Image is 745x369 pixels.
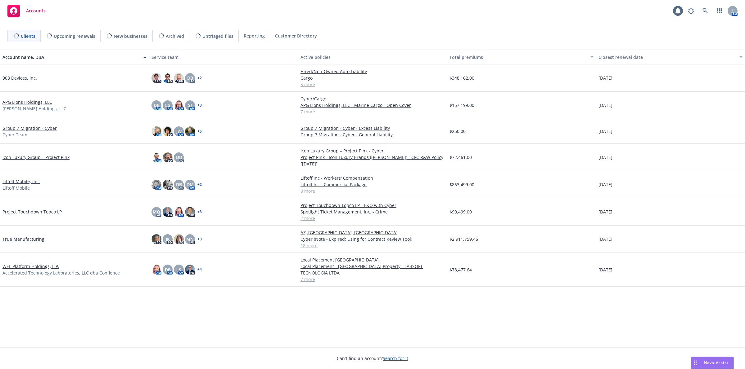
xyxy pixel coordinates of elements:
span: [DATE] [598,128,612,134]
a: Project Pink - Icon Luxury Brands ([PERSON_NAME]) - CFC R&W Policy [[DATE]] [300,154,445,167]
span: [DATE] [598,266,612,273]
span: Accelerated Technology Laboratories, LLC dba Confience [2,270,120,276]
span: DM [187,181,194,188]
img: photo [151,265,161,275]
a: Liftoff Inc - Workers' Compensation [300,175,445,181]
span: DB [165,266,171,273]
span: JK [166,236,170,242]
a: Project Touchdown Topco LP - E&O with Cyber [300,202,445,209]
a: Search for it [383,355,408,361]
img: photo [174,73,184,83]
div: Service team [151,54,296,60]
span: Can't find an account? [337,355,408,362]
img: photo [185,265,195,275]
a: 2 more [300,215,445,222]
a: Hired/Non-Owned Auto Liability [300,68,445,75]
span: [DATE] [598,236,612,242]
button: Closest renewal date [596,50,745,64]
span: [DATE] [598,75,612,81]
a: + 3 [197,210,202,214]
span: Accounts [26,8,46,13]
span: SJ [188,102,192,108]
a: 7 more [300,276,445,283]
a: + 2 [197,76,202,80]
button: Nova Assist [691,357,734,369]
a: APG Lions Holdings, LLC - Marine Cargo - Open Cover [300,102,445,108]
a: + 4 [197,268,202,271]
span: Nova Assist [704,360,729,365]
span: Upcoming renewals [54,33,95,39]
a: APG Lions Holdings, LLC [2,99,52,105]
img: photo [151,152,161,162]
a: Group 7 Migration - Cyber [2,125,57,131]
img: photo [151,73,161,83]
a: 7 more [300,108,445,115]
a: WEL Platform Holdings, L.P. [2,263,59,270]
span: Customer Directory [275,33,317,39]
a: 8 more [300,188,445,194]
a: + 3 [197,103,202,107]
a: Cyber/Cargo [300,95,445,102]
span: Archived [166,33,184,39]
a: Accounts [5,2,48,20]
span: Reporting [244,33,265,39]
a: Local Placement - [GEOGRAPHIC_DATA] Property - LABSOFT TECNOLOGIA LTDA [300,263,445,276]
span: [DATE] [598,102,612,108]
span: [DATE] [598,209,612,215]
img: photo [163,152,173,162]
img: photo [151,180,161,190]
img: photo [163,207,173,217]
img: photo [163,180,173,190]
img: photo [151,234,161,244]
span: [DATE] [598,181,612,188]
span: $78,477.64 [449,266,472,273]
a: 5 more [300,81,445,88]
span: $99,499.00 [449,209,472,215]
span: $250.00 [449,128,466,134]
span: LS [176,266,181,273]
img: photo [174,100,184,110]
a: True Manufacturing [2,236,44,242]
a: Cargo [300,75,445,81]
img: photo [174,234,184,244]
a: 18 more [300,242,445,249]
a: Spotlight Ticket Management, Inc. - Crime [300,209,445,215]
a: Report a Bug [685,5,697,17]
div: Drag to move [691,357,699,369]
img: photo [185,126,195,136]
div: Active policies [300,54,445,60]
span: DB [176,181,182,188]
span: JW [176,128,182,134]
a: + 3 [197,237,202,241]
a: Liftoff Inc - Commercial Package [300,181,445,188]
a: Project Touchdown Topco LP [2,209,62,215]
a: Icon Luxury Group – Project Pink - Cyber [300,147,445,154]
button: Service team [149,50,298,64]
a: Cyber (Note - Expired; Using for Contract Review Tool) [300,236,445,242]
a: + 2 [197,183,202,187]
a: Search [699,5,711,17]
span: $72,461.00 [449,154,472,160]
img: photo [163,73,173,83]
span: [DATE] [598,154,612,160]
img: photo [163,126,173,136]
span: DB [154,102,160,108]
span: Cyber Team [2,131,27,138]
span: DB [176,154,182,160]
span: Liftoff Mobile [2,185,30,191]
button: Active policies [298,50,447,64]
a: Group 7 Migration - Cyber - General Liability [300,131,445,138]
div: Total premiums [449,54,587,60]
a: AZ, [GEOGRAPHIC_DATA], [GEOGRAPHIC_DATA] [300,229,445,236]
a: Icon Luxury Group – Project Pink [2,154,70,160]
span: $157,199.00 [449,102,474,108]
a: Liftoff Mobile, Inc. [2,178,40,185]
span: $2,911,759.46 [449,236,478,242]
span: $863,499.00 [449,181,474,188]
